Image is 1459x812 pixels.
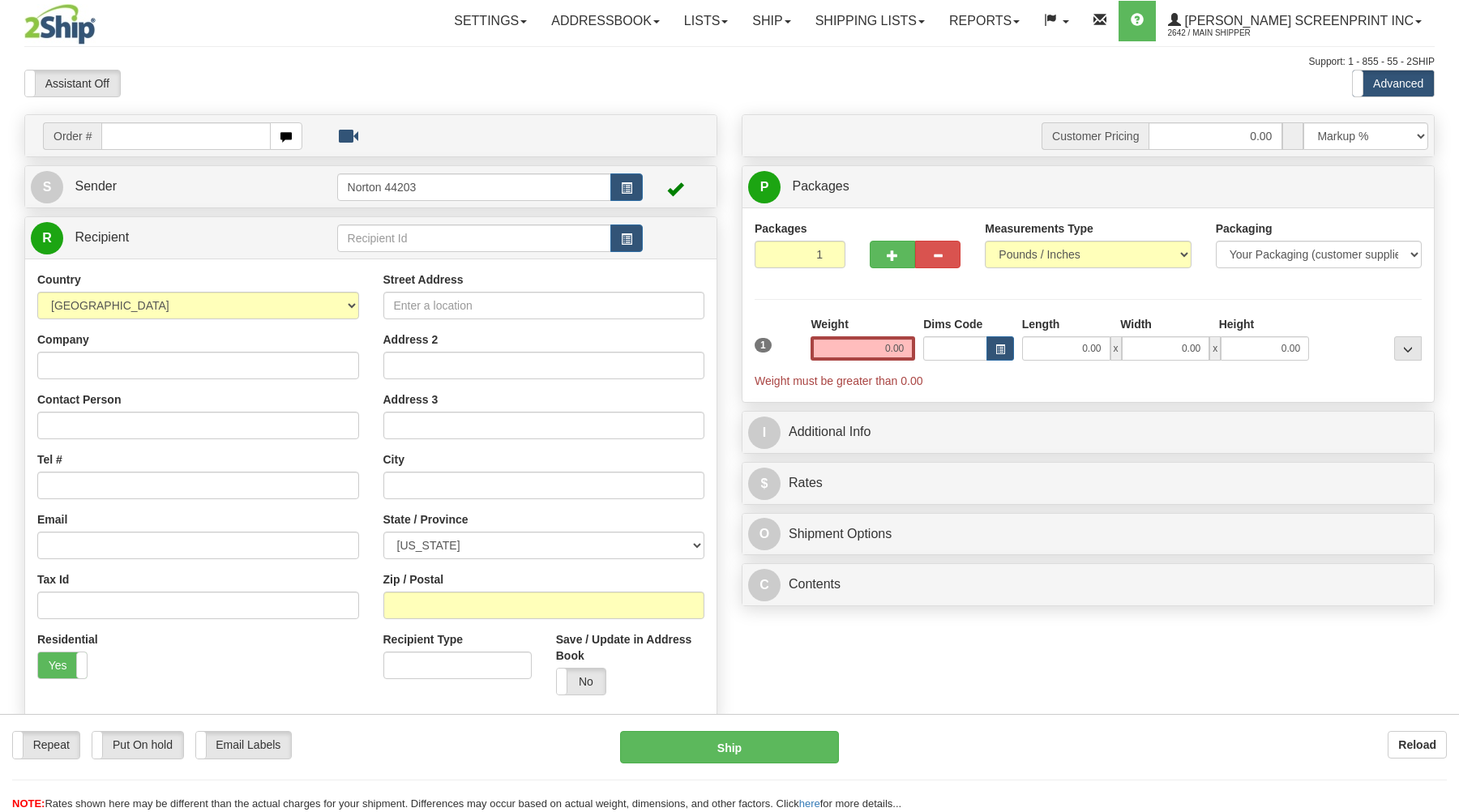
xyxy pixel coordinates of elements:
[1216,220,1273,237] label: Packaging
[31,221,303,254] a: R Recipient
[539,1,672,41] a: Addressbook
[556,631,704,664] label: Save / Update in Address Book
[1388,731,1447,759] button: Reload
[12,797,45,810] span: NOTE:
[748,467,1428,500] a: $Rates
[740,1,802,41] a: Ship
[923,316,982,332] label: Dims Code
[92,732,182,758] label: Put On hold
[748,171,781,203] span: P
[38,652,87,678] label: Yes
[811,316,848,332] label: Weight
[337,173,612,201] input: Sender Id
[37,631,98,647] label: Residential
[383,631,464,647] label: Recipient Type
[31,171,63,203] span: S
[1353,71,1434,96] label: Advanced
[37,451,62,468] label: Tel #
[755,374,923,387] span: Weight must be greater than 0.00
[383,292,705,319] input: Enter a location
[37,271,81,288] label: Country
[672,1,740,41] a: Lists
[748,468,781,500] span: $
[799,797,820,810] a: here
[1394,336,1422,361] div: ...
[337,224,612,252] input: Recipient Id
[37,511,67,528] label: Email
[1422,323,1457,489] iframe: chat widget
[31,222,63,254] span: R
[25,71,120,96] label: Assistant Off
[13,732,79,758] label: Repeat
[37,391,121,408] label: Contact Person
[1209,336,1221,361] span: x
[748,416,1428,449] a: IAdditional Info
[383,331,439,348] label: Address 2
[383,571,444,588] label: Zip / Postal
[748,569,781,601] span: C
[1120,316,1152,332] label: Width
[24,55,1435,69] div: Support: 1 - 855 - 55 - 2SHIP
[748,170,1428,203] a: P Packages
[1156,1,1434,41] a: [PERSON_NAME] Screenprint Inc 2642 / Main Shipper
[383,511,469,528] label: State / Province
[755,220,807,237] label: Packages
[31,170,337,203] a: S Sender
[1110,336,1122,361] span: x
[985,220,1093,237] label: Measurements Type
[937,1,1032,41] a: Reports
[1022,316,1060,332] label: Length
[755,338,772,353] span: 1
[75,179,117,193] span: Sender
[748,518,781,550] span: O
[792,179,849,193] span: Packages
[43,122,101,150] span: Order #
[1181,14,1414,28] span: [PERSON_NAME] Screenprint Inc
[24,4,96,45] img: logo2642.jpg
[748,417,781,449] span: I
[75,230,129,244] span: Recipient
[383,391,439,408] label: Address 3
[803,1,937,41] a: Shipping lists
[383,451,404,468] label: City
[1042,122,1149,150] span: Customer Pricing
[383,271,464,288] label: Street Address
[557,669,605,694] label: No
[748,568,1428,601] a: CContents
[442,1,539,41] a: Settings
[620,731,839,763] button: Ship
[37,571,69,588] label: Tax Id
[748,518,1428,551] a: OShipment Options
[1398,738,1436,751] b: Reload
[1219,316,1255,332] label: Height
[196,732,292,758] label: Email Labels
[1168,25,1290,41] span: 2642 / Main Shipper
[37,331,89,348] label: Company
